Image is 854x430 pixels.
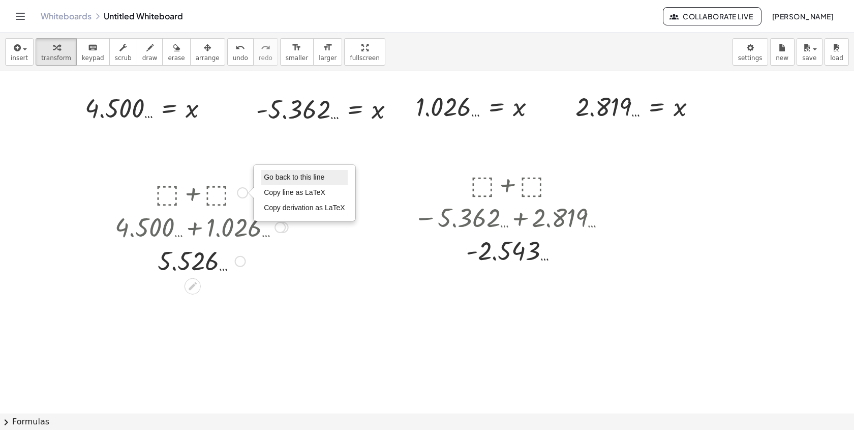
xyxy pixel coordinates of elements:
button: format_sizesmaller [280,38,314,66]
span: insert [11,54,28,62]
i: keyboard [88,42,98,54]
button: Toggle navigation [12,8,28,24]
i: redo [261,42,270,54]
span: erase [168,54,185,62]
span: draw [142,54,158,62]
i: format_size [292,42,301,54]
span: save [802,54,816,62]
button: settings [733,38,768,66]
button: new [770,38,795,66]
span: settings [738,54,762,62]
span: new [776,54,788,62]
button: scrub [109,38,137,66]
span: [PERSON_NAME] [772,12,834,21]
i: format_size [323,42,332,54]
button: insert [5,38,34,66]
span: fullscreen [350,54,379,62]
button: erase [162,38,190,66]
span: keypad [82,54,104,62]
button: save [797,38,822,66]
span: Copy line as LaTeX [264,188,325,196]
span: redo [259,54,272,62]
div: Edit math [185,278,201,295]
span: scrub [115,54,132,62]
i: undo [235,42,245,54]
span: Copy derivation as LaTeX [264,204,345,212]
span: arrange [196,54,220,62]
button: Collaborate Live [663,7,761,25]
button: redoredo [253,38,278,66]
button: [PERSON_NAME] [764,7,842,25]
button: arrange [190,38,225,66]
span: larger [319,54,337,62]
button: transform [36,38,77,66]
span: load [830,54,843,62]
button: fullscreen [344,38,385,66]
span: smaller [286,54,308,62]
a: Whiteboards [41,11,91,21]
span: Collaborate Live [672,12,753,21]
button: load [825,38,849,66]
span: Go back to this line [264,173,324,181]
button: format_sizelarger [313,38,342,66]
button: keyboardkeypad [76,38,110,66]
button: draw [137,38,163,66]
button: undoundo [227,38,254,66]
span: undo [233,54,248,62]
span: transform [41,54,71,62]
